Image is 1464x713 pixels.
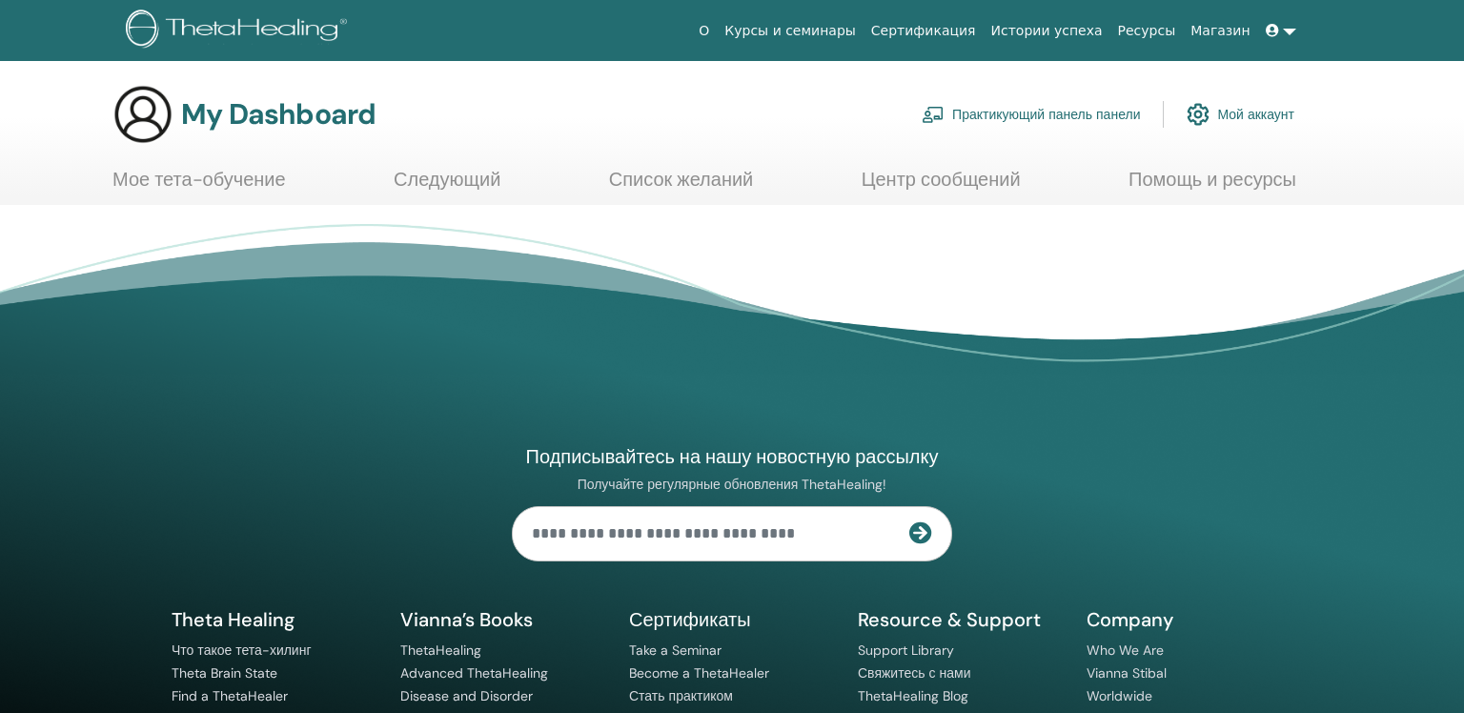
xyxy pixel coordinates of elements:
[172,664,277,682] a: Theta Brain State
[112,84,173,145] img: generic-user-icon.jpg
[400,607,606,632] h5: Vianna’s Books
[691,13,717,49] a: О
[400,664,548,682] a: Advanced ThetaHealing
[629,664,769,682] a: Become a ThetaHealer
[400,642,481,659] a: ThetaHealing
[858,607,1064,632] h5: Resource & Support
[922,93,1140,135] a: Практикующий панель панели
[1087,664,1167,682] a: Vianna Stibal
[922,106,945,123] img: chalkboard-teacher.svg
[717,13,864,49] a: Курсы и семинары
[1110,13,1184,49] a: Ресурсы
[629,687,733,704] a: Стать практиком
[1183,13,1257,49] a: Магазин
[1187,98,1210,131] img: cog.svg
[512,444,952,469] h4: Подписывайтесь на нашу новостную рассылку
[858,664,970,682] a: Свяжитесь с нами
[1087,687,1152,704] a: Worldwide
[1128,168,1296,205] a: Помощь и ресурсы
[172,642,312,659] a: Что такое тета-хилинг
[112,168,286,205] a: Мое тета-обучение
[1087,642,1164,659] a: Who We Are
[858,687,968,704] a: ThetaHealing Blog
[1187,93,1294,135] a: Мой аккаунт
[512,476,952,493] p: Получайте регулярные обновления ThetaHealing!
[609,168,754,205] a: Список желаний
[629,642,722,659] a: Take a Seminar
[1087,607,1292,632] h5: Company
[394,168,500,205] a: Следующий
[172,607,377,632] h5: Theta Healing
[126,10,354,52] img: logo.png
[629,607,835,632] h5: Сертификаты
[862,168,1021,205] a: Центр сообщений
[984,13,1110,49] a: Истории успеха
[172,687,288,704] a: Find a ThetaHealer
[181,97,376,132] h3: My Dashboard
[858,642,954,659] a: Support Library
[864,13,984,49] a: Сертификация
[400,687,533,704] a: Disease and Disorder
